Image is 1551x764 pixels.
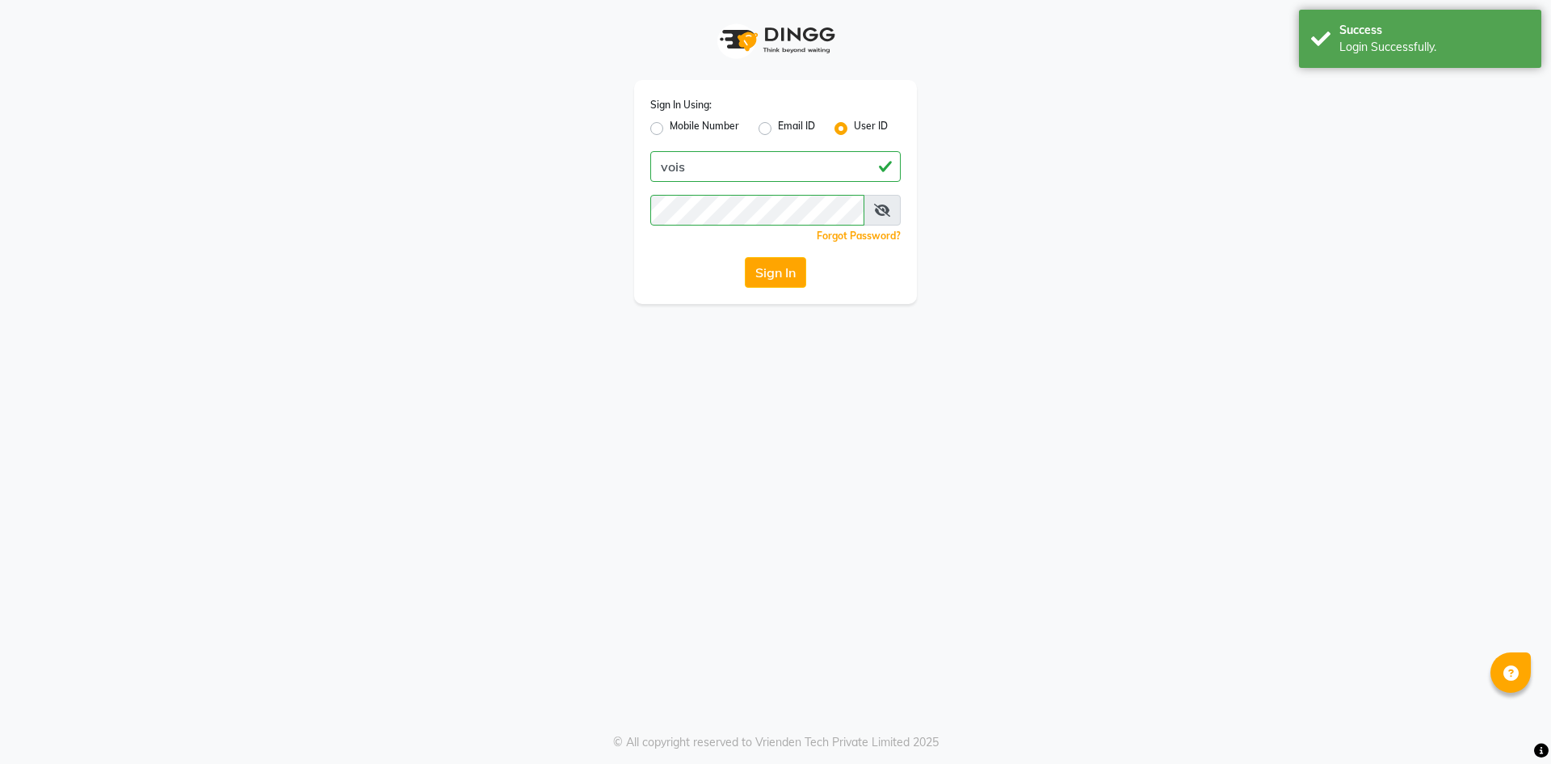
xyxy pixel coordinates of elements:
label: Sign In Using: [650,98,712,112]
iframe: chat widget [1483,699,1535,748]
div: Success [1339,22,1529,39]
label: Email ID [778,119,815,138]
label: User ID [854,119,888,138]
button: Sign In [745,257,806,288]
div: Login Successfully. [1339,39,1529,56]
img: logo1.svg [711,16,840,64]
input: Username [650,151,901,182]
input: Username [650,195,864,226]
label: Mobile Number [670,119,739,138]
a: Forgot Password? [817,230,901,242]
